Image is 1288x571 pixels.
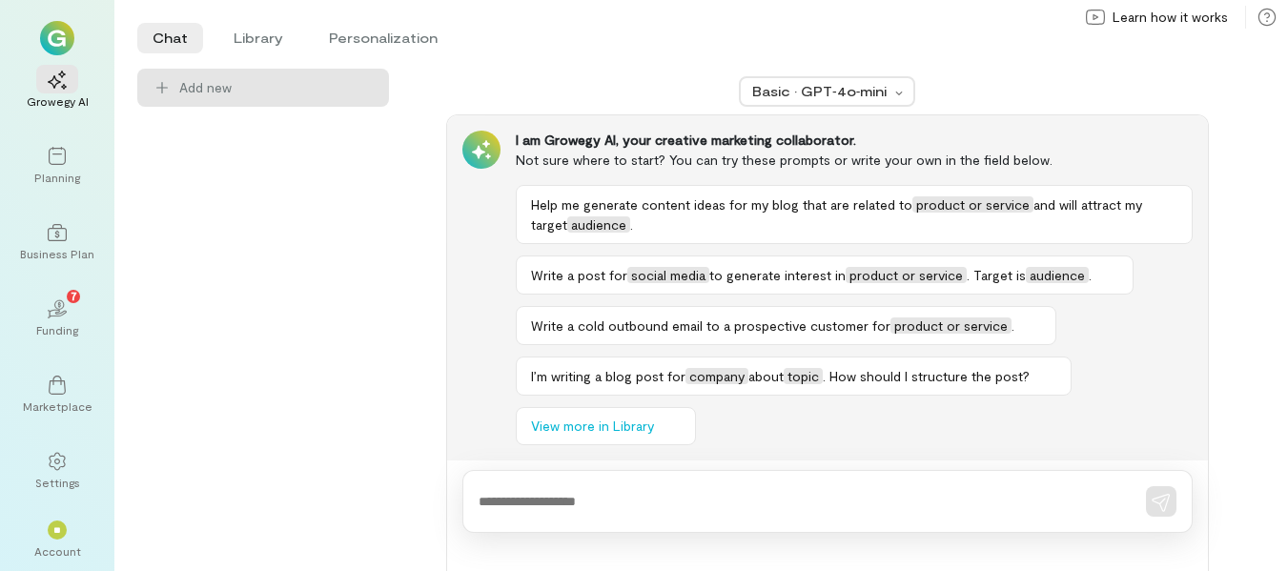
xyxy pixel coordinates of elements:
[516,306,1056,345] button: Write a cold outbound email to a prospective customer forproduct or service.
[846,267,967,283] span: product or service
[516,150,1193,170] div: Not sure where to start? You can try these prompts or write your own in the field below.
[627,267,709,283] span: social media
[314,23,453,53] li: Personalization
[516,357,1072,396] button: I’m writing a blog post forcompanyabouttopic. How should I structure the post?
[23,398,92,414] div: Marketplace
[23,208,92,276] a: Business Plan
[218,23,298,53] li: Library
[967,267,1026,283] span: . Target is
[516,407,696,445] button: View more in Library
[752,82,889,101] div: Basic · GPT‑4o‑mini
[531,267,627,283] span: Write a post for
[1026,267,1089,283] span: audience
[36,322,78,337] div: Funding
[531,196,1142,233] span: and will attract my target
[912,196,1033,213] span: product or service
[516,185,1193,244] button: Help me generate content ideas for my blog that are related toproduct or serviceand will attract ...
[34,170,80,185] div: Planning
[34,543,81,559] div: Account
[784,368,823,384] span: topic
[1012,317,1014,334] span: .
[23,437,92,505] a: Settings
[823,368,1030,384] span: . How should I structure the post?
[23,132,92,200] a: Planning
[71,287,77,304] span: 7
[531,317,890,334] span: Write a cold outbound email to a prospective customer for
[516,131,1193,150] div: I am Growegy AI, your creative marketing collaborator.
[1089,267,1092,283] span: .
[685,368,748,384] span: company
[1113,8,1228,27] span: Learn how it works
[531,196,912,213] span: Help me generate content ideas for my blog that are related to
[890,317,1012,334] span: product or service
[23,55,92,124] a: Growegy AI
[531,368,685,384] span: I’m writing a blog post for
[137,23,203,53] li: Chat
[567,216,630,233] span: audience
[35,475,80,490] div: Settings
[20,246,94,261] div: Business Plan
[516,255,1134,295] button: Write a post forsocial mediato generate interest inproduct or service. Target isaudience.
[531,417,654,436] span: View more in Library
[179,78,374,97] span: Add new
[23,284,92,353] a: Funding
[630,216,633,233] span: .
[27,93,89,109] div: Growegy AI
[748,368,784,384] span: about
[23,360,92,429] a: Marketplace
[709,267,846,283] span: to generate interest in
